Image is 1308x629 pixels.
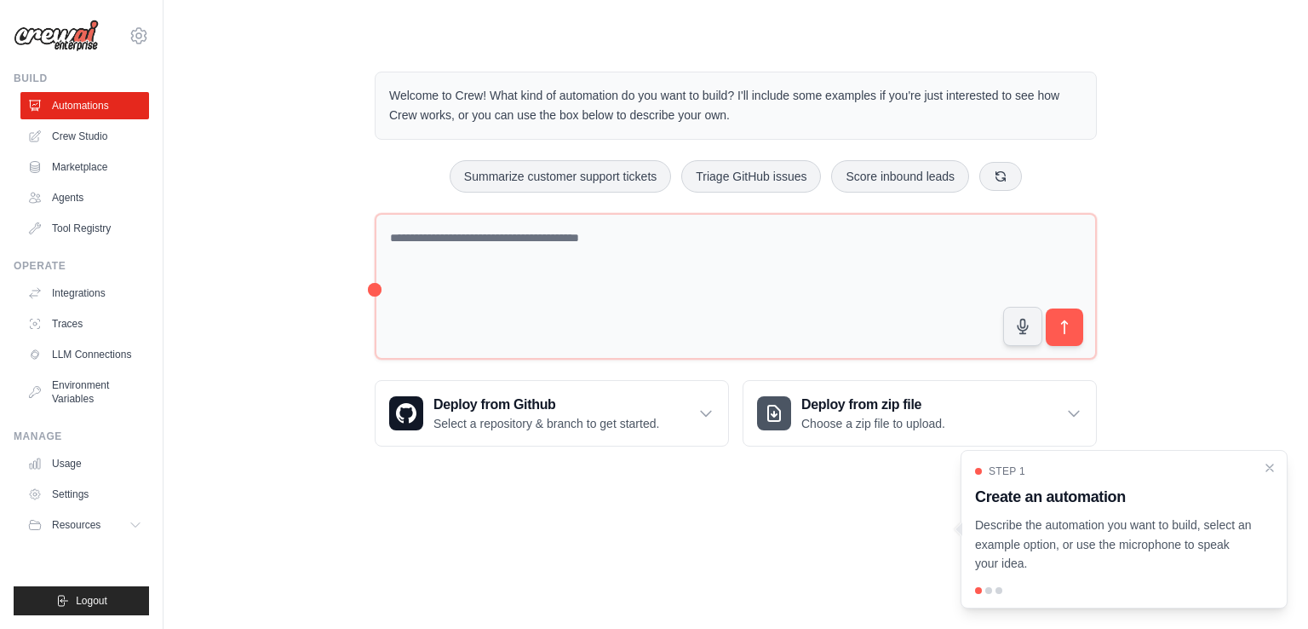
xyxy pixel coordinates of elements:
span: Logout [76,594,107,608]
p: Select a repository & branch to get started. [433,415,659,432]
p: Choose a zip file to upload. [801,415,945,432]
a: LLM Connections [20,341,149,368]
a: Agents [20,184,149,211]
button: Resources [20,511,149,539]
a: Usage [20,450,149,477]
a: Environment Variables [20,372,149,413]
a: Settings [20,481,149,508]
h3: Deploy from Github [433,395,659,415]
button: Logout [14,586,149,615]
p: Welcome to Crew! What kind of automation do you want to build? I'll include some examples if you'... [389,86,1082,125]
div: Build [14,72,149,85]
div: Manage [14,430,149,443]
a: Integrations [20,280,149,307]
img: Logo [14,20,99,52]
h3: Deploy from zip file [801,395,945,415]
p: Describe the automation you want to build, select an example option, or use the microphone to spe... [975,516,1253,574]
div: Operate [14,259,149,273]
span: Resources [52,518,100,532]
h3: Create an automation [975,485,1253,509]
a: Automations [20,92,149,119]
a: Marketplace [20,153,149,181]
a: Crew Studio [20,123,149,150]
button: Score inbound leads [831,160,969,193]
span: Step 1 [989,465,1025,478]
a: Traces [20,310,149,338]
a: Tool Registry [20,215,149,242]
button: Triage GitHub issues [681,160,821,193]
button: Close walkthrough [1263,461,1276,475]
button: Summarize customer support tickets [450,160,671,193]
